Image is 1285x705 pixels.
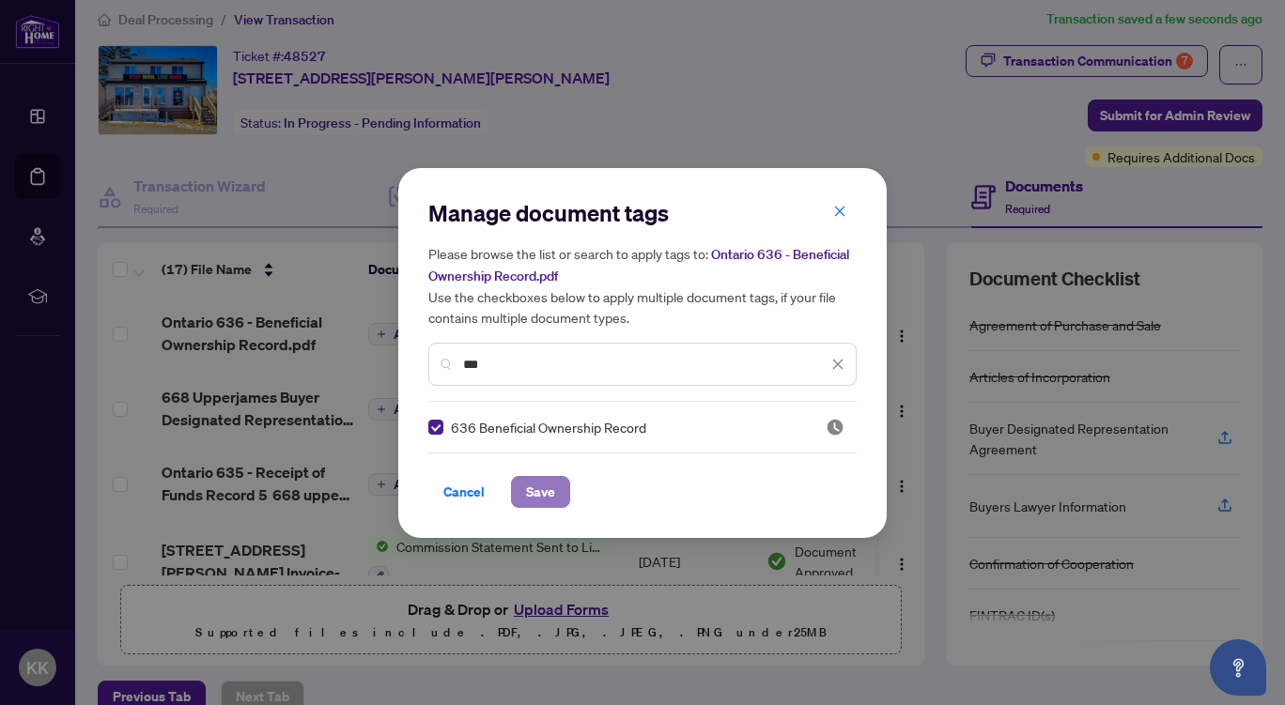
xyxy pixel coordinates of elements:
[831,358,844,371] span: close
[826,418,844,437] span: Pending Review
[833,205,846,218] span: close
[511,476,570,508] button: Save
[428,243,857,328] h5: Please browse the list or search to apply tags to: Use the checkboxes below to apply multiple doc...
[428,476,500,508] button: Cancel
[443,477,485,507] span: Cancel
[428,246,849,284] span: Ontario 636 - Beneficial Ownership Record.pdf
[526,477,555,507] span: Save
[1210,639,1266,696] button: Open asap
[428,198,857,228] h2: Manage document tags
[826,418,844,437] img: status
[451,417,646,437] span: 636 Beneficial Ownership Record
